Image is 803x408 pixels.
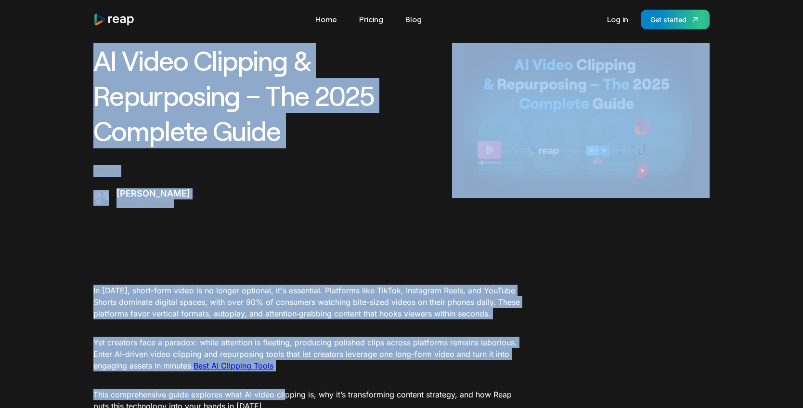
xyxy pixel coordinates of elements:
[93,337,529,371] p: Yet creators face a paradox: while attention is fleeting, producing polished clips across platfor...
[401,12,427,27] a: Blog
[641,10,710,29] a: Get started
[93,13,135,26] img: reap logo
[452,43,710,198] img: AI Video Clipping and Respurposing
[93,43,440,148] h1: AI Video Clipping & Repurposing – The 2025 Complete Guide
[602,12,633,27] a: Log in
[117,188,190,199] div: [PERSON_NAME]
[93,13,135,26] a: home
[93,165,440,177] div: [DATE]
[117,199,190,208] div: Product Manager
[93,285,529,319] p: In [DATE], short-form video is no longer optional, it's essential. Platforms like TikTok, Instagr...
[194,361,273,370] a: Best AI Clipping Tools
[354,12,388,27] a: Pricing
[311,12,342,27] a: Home
[650,14,686,25] div: Get started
